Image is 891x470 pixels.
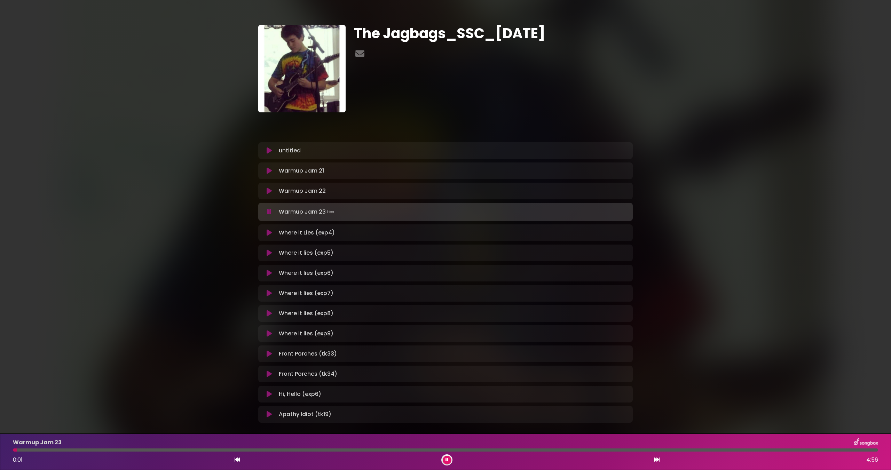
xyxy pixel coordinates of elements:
p: Where it lies (exp9) [279,329,333,338]
p: Warmup Jam 23 [13,438,62,447]
p: Where it lies (exp5) [279,249,333,257]
p: Front Porches (tk34) [279,370,337,378]
p: Warmup Jam 21 [279,167,324,175]
p: Where it lies (exp6) [279,269,333,277]
p: Where it lies (exp8) [279,309,333,318]
img: Q7vl7bESDGRnylkKXMIm [258,25,346,112]
p: Where it Lies (exp4) [279,229,335,237]
p: Warmup Jam 22 [279,187,326,195]
img: songbox-logo-white.png [854,438,878,447]
p: Warmup Jam 23 [279,207,336,217]
img: waveform4.gif [326,207,336,217]
p: Front Porches (tk33) [279,350,337,358]
p: Hi, Hello (exp6) [279,390,321,398]
p: Apathy Idiot (tk19) [279,410,331,419]
h1: The Jagbags_SSC_[DATE] [354,25,633,42]
p: untitled [279,146,301,155]
p: Where it lies (exp7) [279,289,333,297]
